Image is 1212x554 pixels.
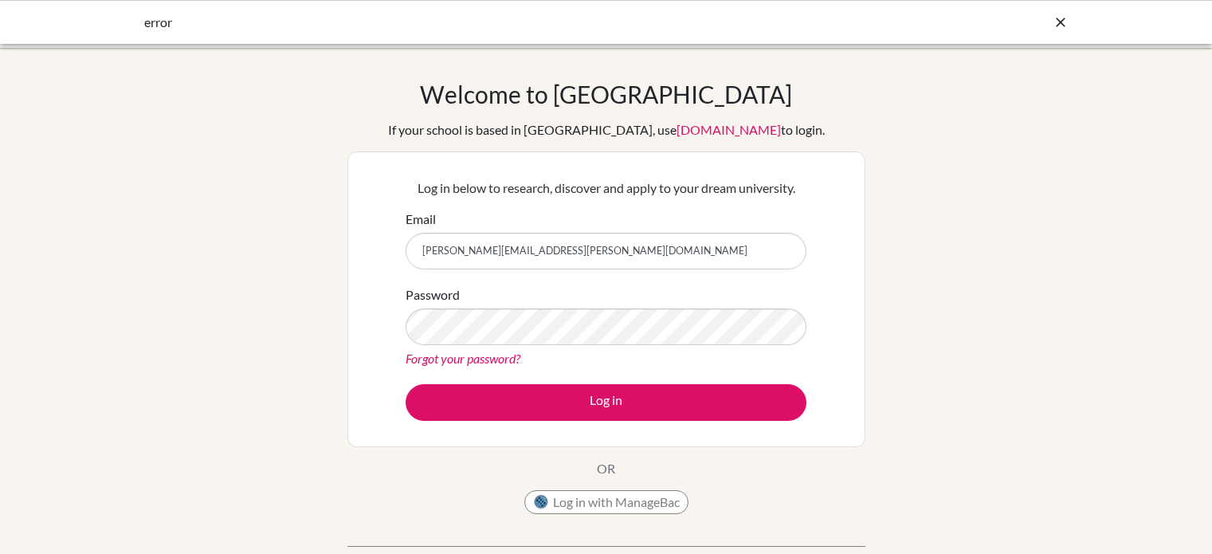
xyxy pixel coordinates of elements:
[406,210,436,229] label: Email
[524,490,688,514] button: Log in with ManageBac
[406,285,460,305] label: Password
[597,459,615,478] p: OR
[406,384,806,421] button: Log in
[420,80,792,108] h1: Welcome to [GEOGRAPHIC_DATA]
[406,179,806,198] p: Log in below to research, discover and apply to your dream university.
[406,351,520,366] a: Forgot your password?
[144,13,830,32] div: error
[388,120,825,139] div: If your school is based in [GEOGRAPHIC_DATA], use to login.
[677,122,781,137] a: [DOMAIN_NAME]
